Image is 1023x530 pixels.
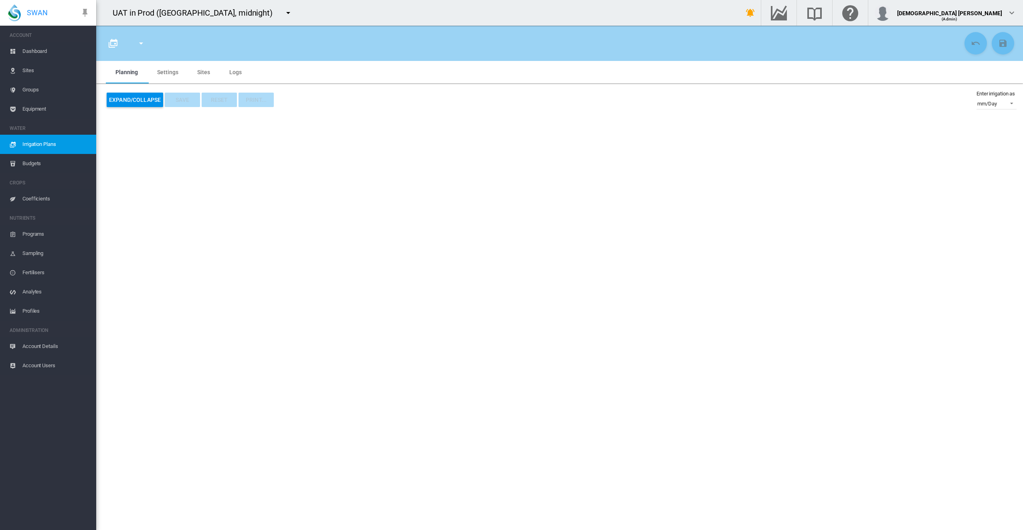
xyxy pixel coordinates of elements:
[10,29,90,42] span: ACCOUNT
[10,122,90,135] span: WATER
[746,8,755,18] md-icon: icon-bell-ring
[108,38,118,48] md-icon: icon-calendar-multiple
[998,38,1008,48] md-icon: icon-content-save
[22,80,90,99] span: Groups
[106,61,148,83] md-tab-item: Planning
[22,356,90,375] span: Account Users
[10,212,90,225] span: NUTRIENTS
[22,282,90,301] span: Analytes
[107,93,163,107] button: Expand/Collapse
[841,8,860,18] md-icon: Click here for help
[742,5,758,21] button: icon-bell-ring
[22,337,90,356] span: Account Details
[875,5,891,21] img: profile.jpg
[977,101,997,107] div: mm/Day
[202,93,237,107] button: Reset
[229,69,242,75] span: Logs
[80,8,90,18] md-icon: icon-pin
[113,7,280,18] div: UAT in Prod ([GEOGRAPHIC_DATA], midnight)
[239,93,274,107] button: PRINT...
[133,35,149,51] button: icon-menu-down
[22,263,90,282] span: Fertilisers
[971,38,981,48] md-icon: icon-undo
[805,8,824,18] md-icon: Search the knowledge base
[22,225,90,244] span: Programs
[942,17,957,21] span: (Admin)
[992,32,1014,55] button: Save Changes
[136,38,146,48] md-icon: icon-menu-down
[22,99,90,119] span: Equipment
[897,6,1002,14] div: [DEMOGRAPHIC_DATA] [PERSON_NAME]
[22,154,90,173] span: Budgets
[22,244,90,263] span: Sampling
[27,8,48,18] span: SWAN
[10,324,90,337] span: ADMINISTRATION
[769,8,788,18] md-icon: Go to the Data Hub
[1007,8,1017,18] md-icon: icon-chevron-down
[10,176,90,189] span: CROPS
[22,135,90,154] span: Irrigation Plans
[964,32,987,55] button: Cancel Changes
[22,301,90,321] span: Profiles
[280,5,296,21] button: icon-menu-down
[976,91,1015,97] md-label: Enter irrigation as
[22,61,90,80] span: Sites
[283,8,293,18] md-icon: icon-menu-down
[165,93,200,107] button: Save
[22,42,90,61] span: Dashboard
[105,35,121,51] button: Click to go to full list of plans
[188,61,220,83] md-tab-item: Sites
[8,4,21,21] img: SWAN-Landscape-Logo-Colour-drop.png
[22,189,90,208] span: Coefficients
[148,61,188,83] md-tab-item: Settings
